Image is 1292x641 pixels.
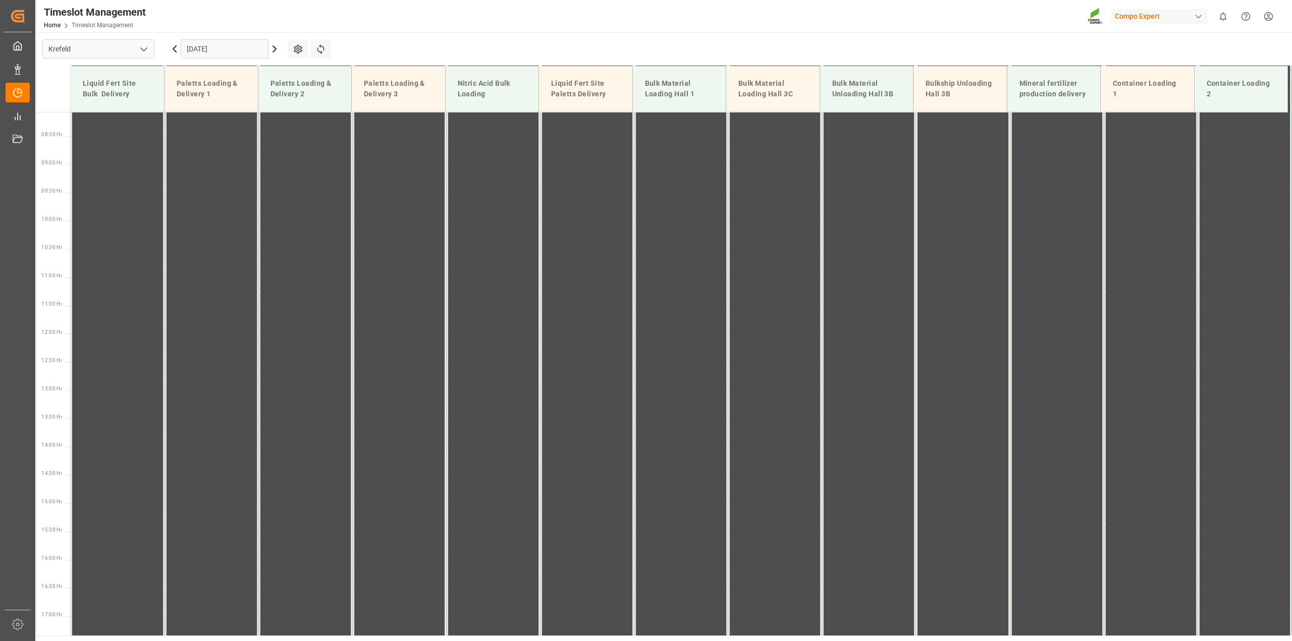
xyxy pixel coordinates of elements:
[922,74,999,103] div: Bulkship Unloading Hall 3B
[41,132,62,137] span: 08:30 Hr
[41,358,62,363] span: 12:30 Hr
[41,584,62,589] span: 16:30 Hr
[44,22,61,29] a: Home
[41,188,62,194] span: 09:30 Hr
[266,74,344,103] div: Paletts Loading & Delivery 2
[41,386,62,391] span: 13:00 Hr
[41,471,62,476] span: 14:30 Hr
[41,216,62,222] span: 10:00 Hr
[42,39,154,59] input: Type to search/select
[181,39,268,59] input: DD.MM.YYYY
[828,74,905,103] div: Bulk Material Unloading Hall 3B
[1234,5,1257,28] button: Help Center
[360,74,437,103] div: Paletts Loading & Delivery 3
[41,160,62,165] span: 09:00 Hr
[79,74,156,103] div: Liquid Fert Site Bulk Delivery
[1015,74,1093,103] div: Mineral fertilizer production delivery
[41,273,62,278] span: 11:00 Hr
[641,74,718,103] div: Bulk Material Loading Hall 1
[41,301,62,307] span: 11:30 Hr
[136,41,151,57] button: open menu
[1111,9,1208,24] div: Compo Expert
[1109,74,1186,103] div: Container Loading 1
[734,74,812,103] div: Bulk Material Loading Hall 3C
[1203,74,1280,103] div: Container Loading 2
[1111,7,1212,26] button: Compo Expert
[41,499,62,504] span: 15:00 Hr
[41,329,62,335] span: 12:00 Hr
[41,245,62,250] span: 10:30 Hr
[1212,5,1234,28] button: show 0 new notifications
[44,5,146,20] div: Timeslot Management
[41,442,62,448] span: 14:00 Hr
[1088,8,1104,25] img: Screenshot%202023-09-29%20at%2010.02.21.png_1712312052.png
[173,74,250,103] div: Paletts Loading & Delivery 1
[41,414,62,420] span: 13:30 Hr
[547,74,624,103] div: Liquid Fert Site Paletts Delivery
[41,555,62,561] span: 16:00 Hr
[454,74,531,103] div: Nitric Acid Bulk Loading
[41,527,62,533] span: 15:30 Hr
[41,612,62,617] span: 17:00 Hr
